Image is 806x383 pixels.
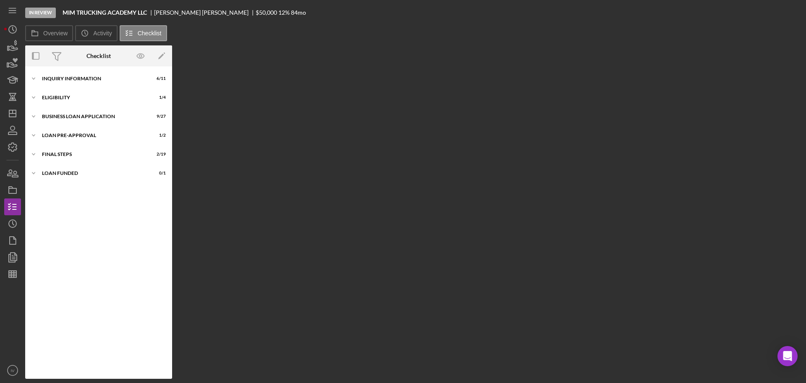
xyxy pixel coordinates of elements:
[151,76,166,81] div: 6 / 11
[151,95,166,100] div: 1 / 4
[151,114,166,119] div: 9 / 27
[42,133,145,138] div: LOAN PRE-APPROVAL
[25,8,56,18] div: In Review
[256,9,277,16] span: $50,000
[151,171,166,176] div: 0 / 1
[25,25,73,41] button: Overview
[4,362,21,379] button: IV
[42,95,145,100] div: ELIGIBILITY
[43,30,68,37] label: Overview
[138,30,162,37] label: Checklist
[42,152,145,157] div: FINAL STEPS
[120,25,167,41] button: Checklist
[42,171,145,176] div: LOAN FUNDED
[151,133,166,138] div: 1 / 2
[86,53,111,59] div: Checklist
[777,346,798,366] div: Open Intercom Messenger
[154,9,256,16] div: [PERSON_NAME] [PERSON_NAME]
[278,9,290,16] div: 12 %
[10,368,15,373] text: IV
[63,9,147,16] b: MIM TRUCKING ACADEMY LLC
[93,30,112,37] label: Activity
[42,76,145,81] div: INQUIRY INFORMATION
[75,25,117,41] button: Activity
[291,9,306,16] div: 84 mo
[42,114,145,119] div: BUSINESS LOAN APPLICATION
[151,152,166,157] div: 2 / 19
